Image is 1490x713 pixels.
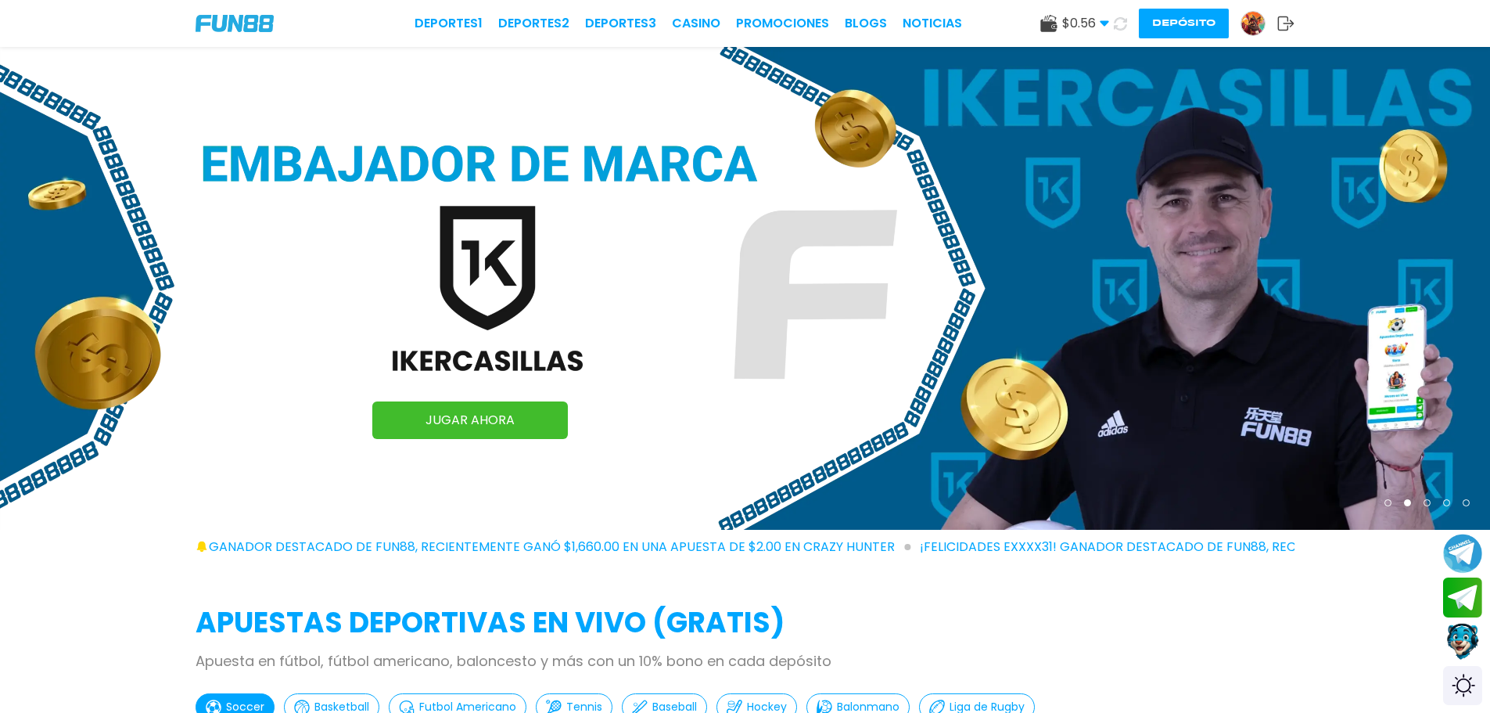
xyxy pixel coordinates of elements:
[415,14,483,33] a: Deportes1
[845,14,887,33] a: BLOGS
[903,14,962,33] a: NOTICIAS
[736,14,829,33] a: Promociones
[1062,14,1109,33] span: $ 0.56
[1241,12,1265,35] img: Avatar
[498,14,569,33] a: Deportes2
[1240,11,1277,36] a: Avatar
[196,602,1294,644] h2: APUESTAS DEPORTIVAS EN VIVO (gratis)
[1139,9,1229,38] button: Depósito
[1443,533,1482,574] button: Join telegram channel
[585,14,656,33] a: Deportes3
[73,538,910,556] span: ¡FELICIDADES sxxxx9! GANADOR DESTACADO DE FUN88, RECIENTEMENTE GANÓ $1,660.00 EN UNA APUESTA DE $...
[1443,578,1482,618] button: Join telegram
[1443,621,1482,662] button: Contact customer service
[372,402,568,439] a: JUGAR AHORA
[196,650,1294,672] p: Apuesta en fútbol, fútbol americano, baloncesto y más con un 10% bono en cada depósito
[672,14,720,33] a: CASINO
[196,15,274,32] img: Company Logo
[1443,666,1482,705] div: Switch theme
